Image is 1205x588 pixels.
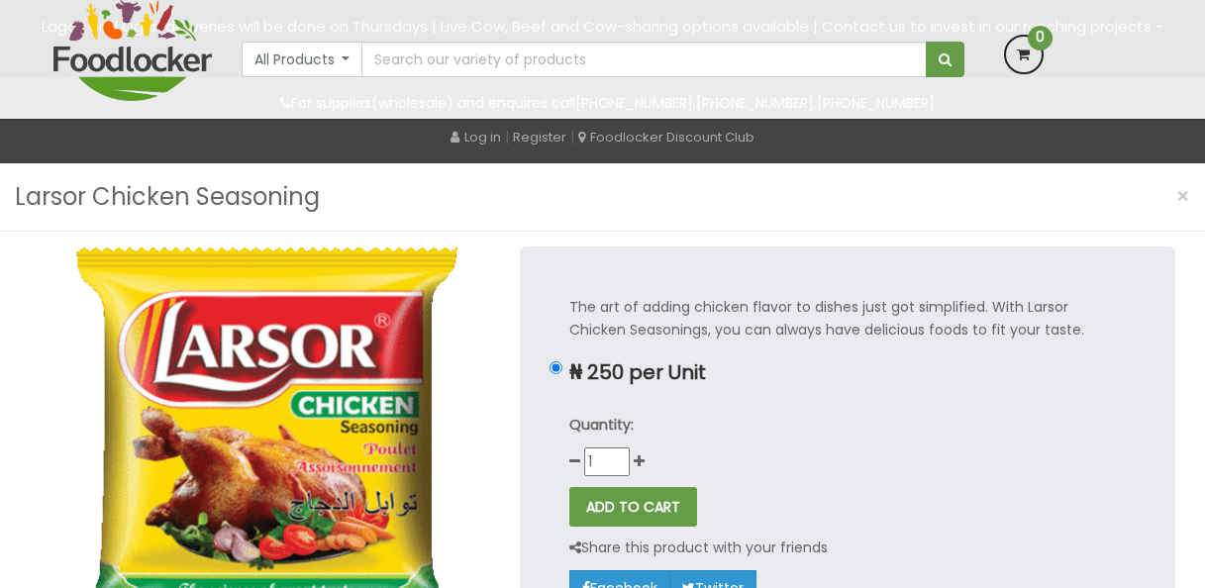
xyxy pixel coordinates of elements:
span: × [1176,182,1190,211]
a: Log in [451,128,501,147]
span: | [505,127,509,147]
span: 0 [1028,26,1053,50]
button: ADD TO CART [569,487,697,527]
p: ₦ 250 per Unit [569,361,1126,384]
button: All Products [242,42,363,77]
p: Share this product with your friends [569,537,828,559]
a: Foodlocker Discount Club [578,128,754,147]
span: | [570,127,574,147]
input: Search our variety of products [361,42,926,77]
h3: Larsor Chicken Seasoning [15,178,320,216]
p: The art of adding chicken flavor to dishes just got simplified. With Larsor Chicken Seasonings, y... [569,296,1126,342]
button: Close [1166,176,1200,217]
a: Register [513,128,566,147]
strong: Quantity: [569,415,634,435]
input: ₦ 250 per Unit [550,361,562,374]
